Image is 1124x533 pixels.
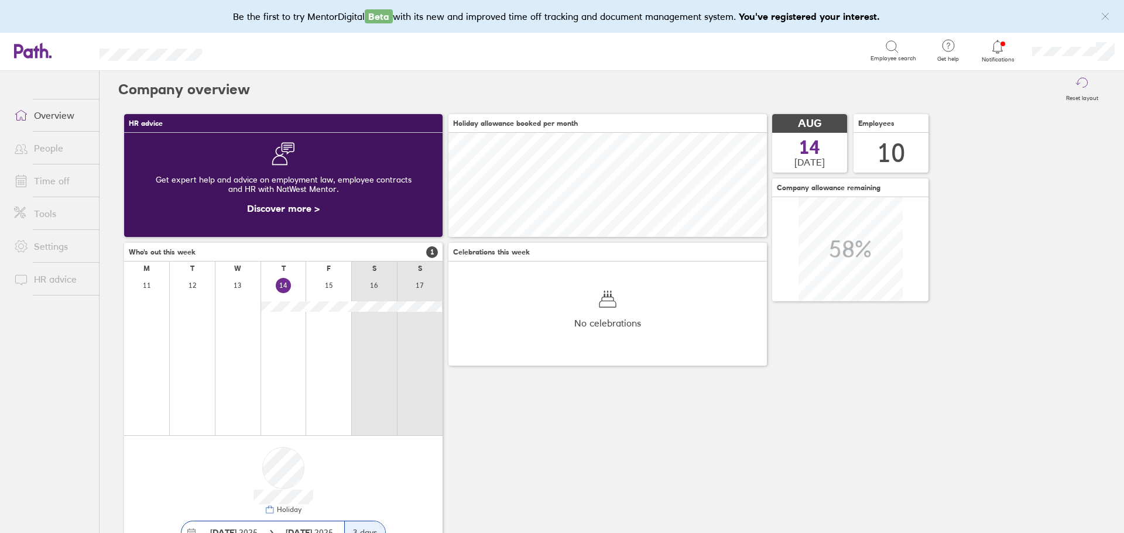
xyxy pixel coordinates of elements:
a: Overview [5,104,99,127]
span: Who's out this week [129,248,196,256]
span: Company allowance remaining [777,184,880,192]
div: F [327,264,331,273]
span: Holiday allowance booked per month [453,119,578,128]
div: Holiday [275,506,301,514]
div: S [418,264,422,273]
span: Employee search [871,55,916,62]
span: HR advice [129,119,163,128]
span: No celebrations [574,318,641,328]
span: AUG [798,118,821,130]
div: M [143,264,150,273]
div: 10 [877,138,905,168]
span: 14 [799,138,820,157]
div: T [190,264,194,273]
div: T [282,264,286,273]
span: Employees [858,119,895,128]
span: [DATE] [794,157,825,167]
a: Discover more > [247,202,320,214]
a: Settings [5,235,99,258]
div: S [372,264,376,273]
div: Be the first to try MentorDigital with its new and improved time off tracking and document manage... [233,9,892,23]
a: People [5,136,99,160]
button: Reset layout [1059,71,1105,108]
a: Notifications [979,39,1017,63]
div: W [234,264,241,273]
h2: Company overview [118,71,250,108]
div: Search [234,45,263,56]
div: Get expert help and advice on employment law, employee contracts and HR with NatWest Mentor. [133,166,433,203]
span: Celebrations this week [453,248,530,256]
span: Notifications [979,56,1017,63]
span: Beta [365,9,393,23]
label: Reset layout [1059,91,1105,102]
a: HR advice [5,267,99,291]
a: Time off [5,169,99,192]
b: You've registered your interest. [739,11,880,22]
a: Tools [5,202,99,225]
span: 1 [426,246,438,258]
span: Get help [929,56,967,63]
